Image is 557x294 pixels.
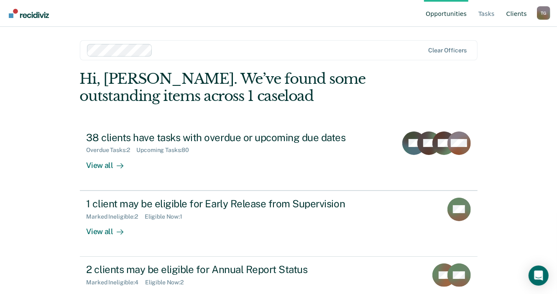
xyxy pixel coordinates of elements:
div: Open Intercom Messenger [529,266,549,286]
div: Marked Ineligible : 2 [87,213,145,220]
button: Profile dropdown button [537,6,550,20]
div: 2 clients may be eligible for Annual Report Status [87,263,380,276]
div: Clear officers [428,47,467,54]
div: View all [87,220,133,236]
div: T G [537,6,550,20]
a: 1 client may be eligible for Early Release from SupervisionMarked Ineligible:2Eligible Now:1View all [80,191,478,257]
img: Recidiviz [9,9,49,18]
div: Hi, [PERSON_NAME]. We’ve found some outstanding items across 1 caseload [80,70,398,105]
div: Eligible Now : 2 [145,279,190,286]
div: 1 client may be eligible for Early Release from Supervision [87,198,380,210]
a: 38 clients have tasks with overdue or upcoming due datesOverdue Tasks:2Upcoming Tasks:80View all [80,125,478,191]
div: Upcoming Tasks : 80 [136,147,196,154]
div: Marked Ineligible : 4 [87,279,145,286]
div: View all [87,154,133,170]
div: Eligible Now : 1 [145,213,189,220]
div: 38 clients have tasks with overdue or upcoming due dates [87,132,380,144]
div: Overdue Tasks : 2 [87,147,137,154]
